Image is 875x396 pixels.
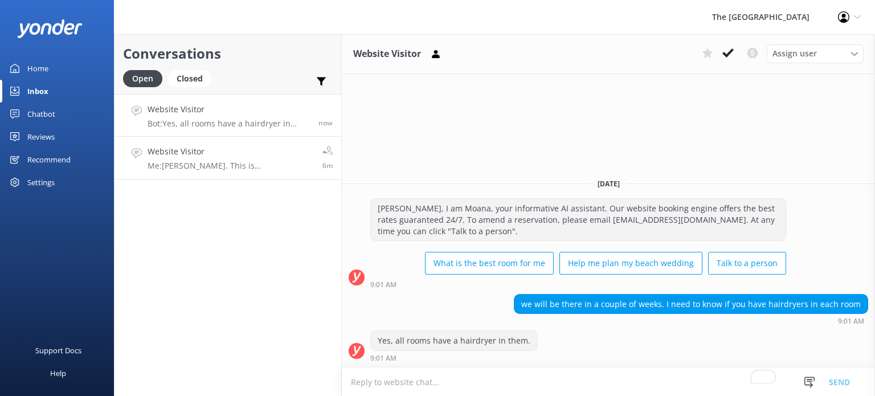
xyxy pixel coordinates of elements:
[50,362,66,385] div: Help
[708,252,786,275] button: Talk to a person
[514,317,868,325] div: Oct 10 2025 03:01pm (UTC -10:00) Pacific/Honolulu
[370,355,396,362] strong: 9:01 AM
[425,252,554,275] button: What is the best room for me
[123,70,162,87] div: Open
[35,339,81,362] div: Support Docs
[322,161,333,170] span: Oct 10 2025 02:55pm (UTC -10:00) Pacific/Honolulu
[115,94,341,137] a: Website VisitorBot:Yes, all rooms have a hairdryer in them.now
[123,72,168,84] a: Open
[342,368,875,396] textarea: To enrich screen reader interactions, please activate Accessibility in Grammarly extension settings
[148,145,314,158] h4: Website Visitor
[27,171,55,194] div: Settings
[27,103,55,125] div: Chatbot
[148,103,310,116] h4: Website Visitor
[514,295,868,314] div: we will be there in a couple of weeks. I need to know if you have hairdryers in each room
[27,80,48,103] div: Inbox
[148,161,314,171] p: Me: [PERSON_NAME]. This is [PERSON_NAME] from the reservations. How can I help you?
[353,47,421,62] h3: Website Visitor
[370,280,786,288] div: Oct 10 2025 03:01pm (UTC -10:00) Pacific/Honolulu
[370,354,538,362] div: Oct 10 2025 03:01pm (UTC -10:00) Pacific/Honolulu
[591,179,627,189] span: [DATE]
[27,57,48,80] div: Home
[27,125,55,148] div: Reviews
[168,72,217,84] a: Closed
[371,199,786,240] div: [PERSON_NAME], I am Moana, your informative AI assistant. Our website booking engine offers the b...
[168,70,211,87] div: Closed
[370,281,396,288] strong: 9:01 AM
[148,119,310,129] p: Bot: Yes, all rooms have a hairdryer in them.
[17,19,83,38] img: yonder-white-logo.png
[559,252,702,275] button: Help me plan my beach wedding
[767,44,864,63] div: Assign User
[371,331,537,350] div: Yes, all rooms have a hairdryer in them.
[115,137,341,179] a: Website VisitorMe:[PERSON_NAME]. This is [PERSON_NAME] from the reservations. How can I help you?6m
[838,318,864,325] strong: 9:01 AM
[123,43,333,64] h2: Conversations
[318,118,333,128] span: Oct 10 2025 03:01pm (UTC -10:00) Pacific/Honolulu
[27,148,71,171] div: Recommend
[772,47,817,60] span: Assign user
